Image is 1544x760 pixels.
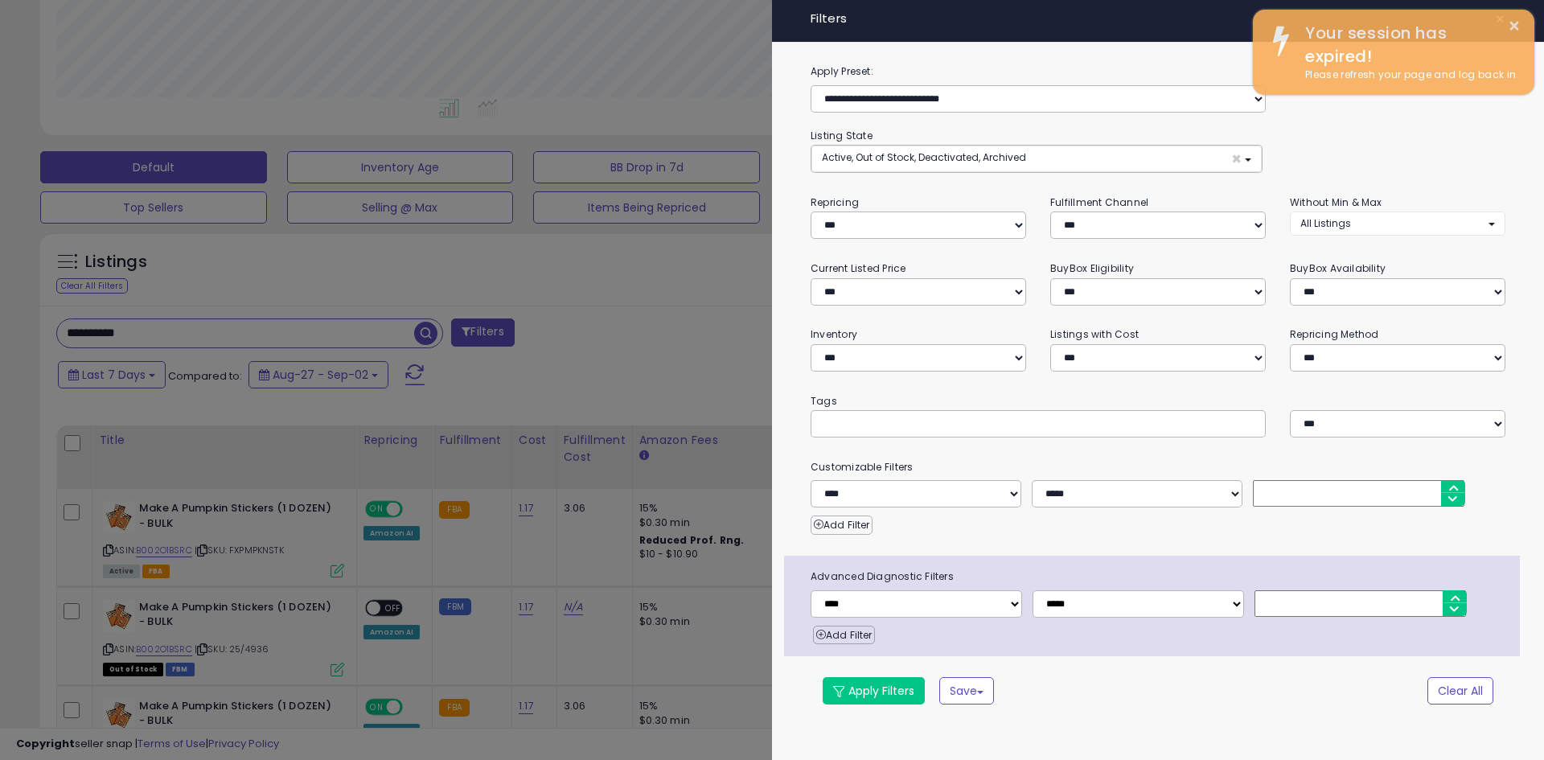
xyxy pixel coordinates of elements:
[811,516,873,535] button: Add Filter
[811,146,1262,172] button: Active, Out of Stock, Deactivated, Archived ×
[1050,327,1139,341] small: Listings with Cost
[799,458,1517,476] small: Customizable Filters
[822,150,1026,164] span: Active, Out of Stock, Deactivated, Archived
[1290,212,1505,235] button: All Listings
[799,63,1517,80] label: Apply Preset:
[799,568,1520,585] span: Advanced Diagnostic Filters
[811,129,873,142] small: Listing State
[811,195,859,209] small: Repricing
[1293,68,1522,83] div: Please refresh your page and log back in
[1508,16,1521,36] button: ×
[939,677,994,705] button: Save
[1495,8,1505,31] span: ×
[1290,327,1379,341] small: Repricing Method
[1290,195,1382,209] small: Without Min & Max
[811,261,905,275] small: Current Listed Price
[823,677,925,705] button: Apply Filters
[1050,195,1148,209] small: Fulfillment Channel
[811,327,857,341] small: Inventory
[1290,261,1386,275] small: BuyBox Availability
[1231,150,1242,167] span: ×
[1427,677,1493,705] button: Clear All
[811,12,1505,26] h4: Filters
[813,626,875,645] button: Add Filter
[1050,261,1134,275] small: BuyBox Eligibility
[1293,22,1522,68] div: Your session has expired!
[799,392,1517,410] small: Tags
[1489,8,1512,31] button: ×
[1300,216,1351,230] span: All Listings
